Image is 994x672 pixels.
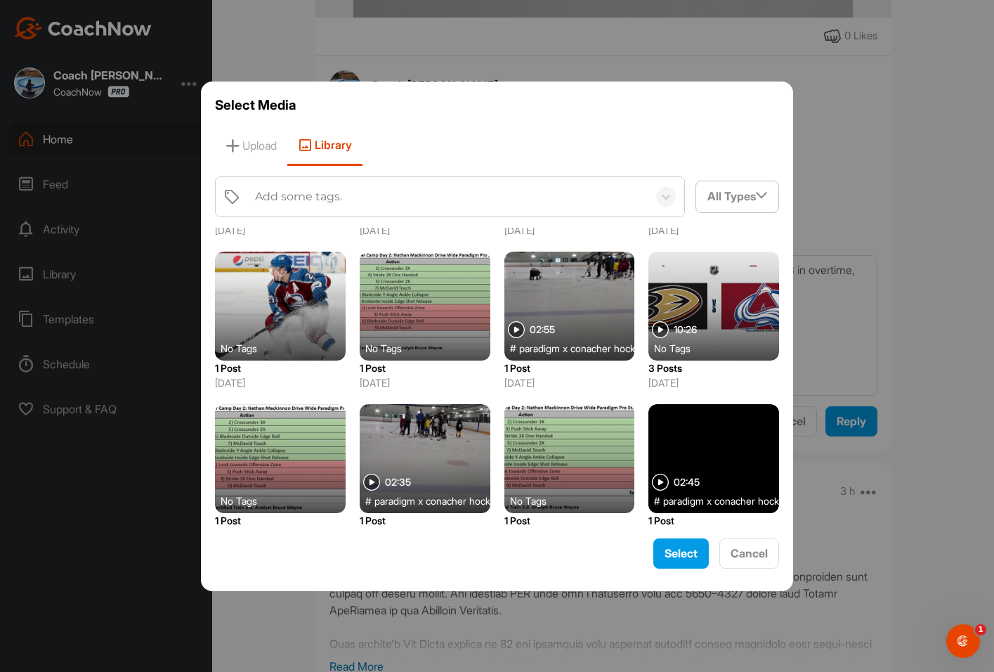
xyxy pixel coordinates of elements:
p: 1 Post [504,361,635,375]
p: [DATE] [648,375,779,390]
span: 02:35 [385,477,411,487]
img: play [508,321,525,338]
p: [DATE] [360,223,490,238]
div: Add some tags. [255,188,342,205]
div: No Tags [510,493,641,508]
span: 02:55 [530,325,555,335]
p: [DATE] [504,375,635,390]
span: 02:45 [674,477,700,487]
div: No Tags [365,341,496,355]
span: paradigm x conacher hockey summer camp , [374,493,569,508]
p: 3 Posts [648,361,779,375]
div: No Tags [654,341,785,355]
div: # [365,493,496,508]
div: # [510,341,641,355]
p: 1 Post [360,513,490,528]
span: Select [665,546,698,560]
span: Cancel [731,546,768,560]
p: 1 Post [360,361,490,375]
h3: Select Media [215,96,780,115]
span: Upload [215,126,287,166]
img: tags [223,188,240,205]
p: [DATE] [504,223,635,238]
div: All Types [696,181,778,212]
span: paradigm x conacher hockey summer camp , [519,341,714,355]
span: 1 [975,624,986,635]
p: 1 Post [504,513,635,528]
span: 10:26 [674,325,697,335]
span: Library [287,126,362,166]
p: [DATE] [215,375,346,390]
button: Cancel [719,538,779,569]
img: play [652,474,669,491]
p: [DATE] [648,223,779,238]
p: [DATE] [360,375,490,390]
p: 1 Post [215,513,346,528]
img: play [652,321,669,338]
p: 1 Post [648,513,779,528]
p: 1 Post [215,361,346,375]
p: [DATE] [215,223,346,238]
button: Select [653,538,709,569]
span: paradigm x conacher hockey summer camp , [663,493,858,508]
img: play [363,474,380,491]
div: # [654,493,785,508]
div: No Tags [221,341,351,355]
iframe: Intercom live chat [946,624,980,658]
div: No Tags [221,493,351,508]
